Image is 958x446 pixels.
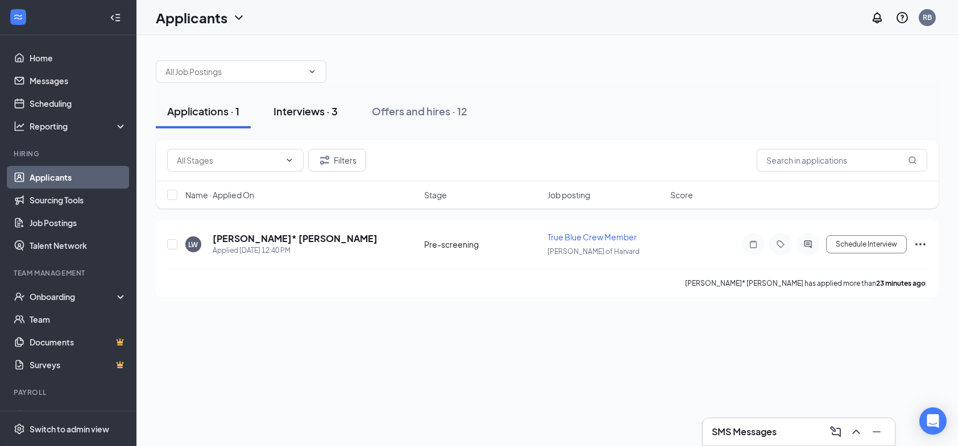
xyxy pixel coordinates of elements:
svg: MagnifyingGlass [908,156,917,165]
span: Stage [425,189,447,201]
div: Reporting [30,120,127,132]
svg: Settings [14,423,25,435]
svg: ComposeMessage [829,425,843,439]
h1: Applicants [156,8,227,27]
input: All Job Postings [165,65,303,78]
svg: ChevronDown [308,67,317,76]
a: Job Postings [30,211,127,234]
input: All Stages [177,154,280,166]
svg: WorkstreamLogo [13,11,24,23]
div: Open Intercom Messenger [919,407,947,435]
div: Applications · 1 [167,104,239,118]
div: Offers and hires · 12 [372,104,467,118]
a: Talent Network [30,234,127,257]
svg: Notifications [870,11,884,24]
svg: ChevronUp [849,425,863,439]
div: Applied [DATE] 12:40 PM [213,245,378,256]
div: RB [923,12,932,22]
button: ComposeMessage [827,423,845,441]
a: Scheduling [30,92,127,115]
svg: Tag [774,240,787,249]
span: [PERSON_NAME] of Harvard [548,247,640,256]
div: Team Management [14,268,125,278]
div: LW [189,240,198,249]
button: Filter Filters [308,149,366,172]
a: SurveysCrown [30,353,127,376]
svg: ChevronDown [285,156,294,165]
svg: Ellipses [914,237,927,251]
a: Applicants [30,166,127,189]
div: Pre-screening [425,239,541,250]
span: Name · Applied On [185,189,254,201]
svg: UserCheck [14,291,25,302]
svg: Note [747,240,760,249]
svg: ActiveChat [801,240,815,249]
svg: Analysis [14,120,25,132]
a: Team [30,308,127,331]
a: Messages [30,69,127,92]
div: Onboarding [30,291,117,302]
a: DocumentsCrown [30,331,127,353]
span: Job posting [548,189,590,201]
p: [PERSON_NAME]* [PERSON_NAME] has applied more than . [685,278,927,288]
a: PayrollCrown [30,405,127,427]
svg: Collapse [110,12,121,23]
span: True Blue Crew Member [548,232,637,242]
input: Search in applications [757,149,927,172]
h5: [PERSON_NAME]* [PERSON_NAME] [213,232,378,245]
svg: Filter [318,153,331,167]
button: ChevronUp [847,423,865,441]
div: Switch to admin view [30,423,109,435]
button: Schedule Interview [826,235,907,253]
svg: Minimize [870,425,884,439]
svg: QuestionInfo [895,11,909,24]
div: Payroll [14,387,125,397]
div: Interviews · 3 [273,104,338,118]
svg: ChevronDown [232,11,246,24]
b: 23 minutes ago [876,279,926,287]
a: Sourcing Tools [30,189,127,211]
span: Score [670,189,693,201]
div: Hiring [14,149,125,159]
h3: SMS Messages [712,426,777,438]
button: Minimize [868,423,886,441]
a: Home [30,47,127,69]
